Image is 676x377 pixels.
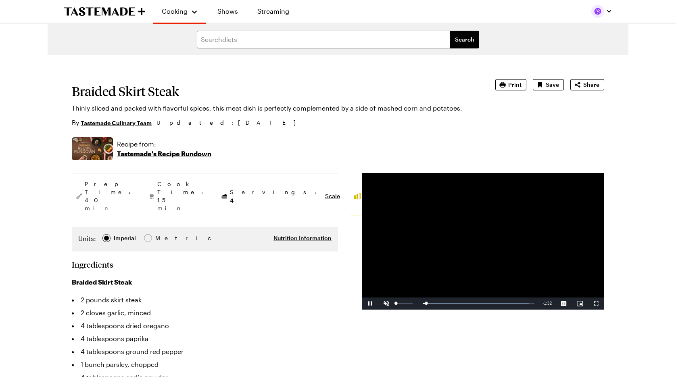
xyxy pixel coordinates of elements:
[495,79,526,90] button: Print
[161,3,198,19] button: Cooking
[72,358,338,371] li: 1 bunch parsley, chopped
[157,180,207,212] span: Cook Time: 15 min
[396,303,413,304] div: Volume Level
[72,84,473,98] h1: Braided Skirt Steak
[155,234,172,243] div: Metric
[72,293,338,306] li: 2 pounds skirt steak
[72,345,338,358] li: 4 tablespoons ground red pepper
[117,139,211,149] p: Recipe from:
[81,118,152,127] a: Tastemade Culinary Team
[230,188,321,205] span: Servings:
[72,332,338,345] li: 4 tablespoons paprika
[546,81,559,89] span: Save
[78,234,172,245] div: Imperial Metric
[362,297,378,310] button: Pause
[583,81,599,89] span: Share
[542,301,544,306] span: -
[455,36,474,44] span: Search
[72,118,152,128] p: By
[450,31,479,48] button: filters
[72,319,338,332] li: 4 tablespoons dried oregano
[572,297,588,310] button: Picture-in-Picture
[72,103,473,113] p: Thinly sliced and packed with flavorful spices, this meat dish is perfectly complemented by a sid...
[114,234,137,243] span: Imperial
[162,7,188,15] span: Cooking
[230,196,234,204] span: 4
[114,234,136,243] div: Imperial
[423,303,534,304] div: Progress Bar
[85,180,135,212] span: Prep Time: 40 min
[72,306,338,319] li: 2 cloves garlic, minced
[117,149,211,159] p: Tastemade's Recipe Rundown
[72,260,113,269] h2: Ingredients
[544,301,552,306] span: 1:32
[72,137,113,160] img: Show where recipe is used
[325,192,340,200] button: Scale
[273,234,332,242] button: Nutrition Information
[378,297,394,310] button: Unmute
[362,173,604,310] video-js: Video Player
[117,139,211,159] a: Recipe from:Tastemade's Recipe Rundown
[156,118,304,127] span: Updated : [DATE]
[588,297,604,310] button: Fullscreen
[64,7,145,16] a: To Tastemade Home Page
[570,79,604,90] button: Share
[78,234,96,243] label: Units:
[533,79,564,90] button: Save recipe
[508,81,522,89] span: Print
[556,297,572,310] button: Captions
[155,234,173,243] span: Metric
[591,5,604,18] img: Profile picture
[591,5,612,18] button: Profile picture
[72,277,338,287] h3: Braided Skirt Steak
